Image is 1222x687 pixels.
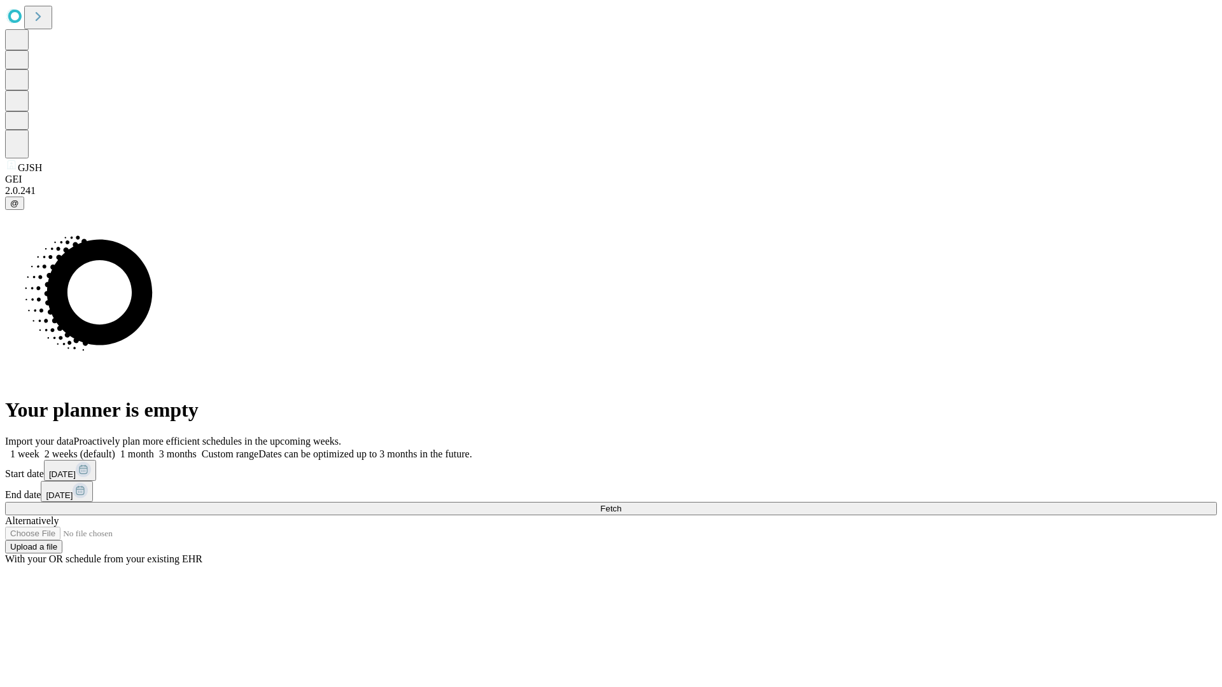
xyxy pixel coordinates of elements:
span: With your OR schedule from your existing EHR [5,553,202,564]
span: @ [10,198,19,208]
span: Custom range [202,448,258,459]
span: 1 month [120,448,154,459]
span: Proactively plan more efficient schedules in the upcoming weeks. [74,436,341,447]
span: 1 week [10,448,39,459]
button: Fetch [5,502,1217,515]
h1: Your planner is empty [5,398,1217,422]
span: Dates can be optimized up to 3 months in the future. [258,448,472,459]
span: Fetch [600,504,621,513]
span: 2 weeks (default) [45,448,115,459]
span: Alternatively [5,515,59,526]
button: @ [5,197,24,210]
div: 2.0.241 [5,185,1217,197]
span: GJSH [18,162,42,173]
button: [DATE] [41,481,93,502]
div: End date [5,481,1217,502]
div: GEI [5,174,1217,185]
button: [DATE] [44,460,96,481]
span: [DATE] [46,490,73,500]
span: 3 months [159,448,197,459]
div: Start date [5,460,1217,481]
span: [DATE] [49,469,76,479]
span: Import your data [5,436,74,447]
button: Upload a file [5,540,62,553]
